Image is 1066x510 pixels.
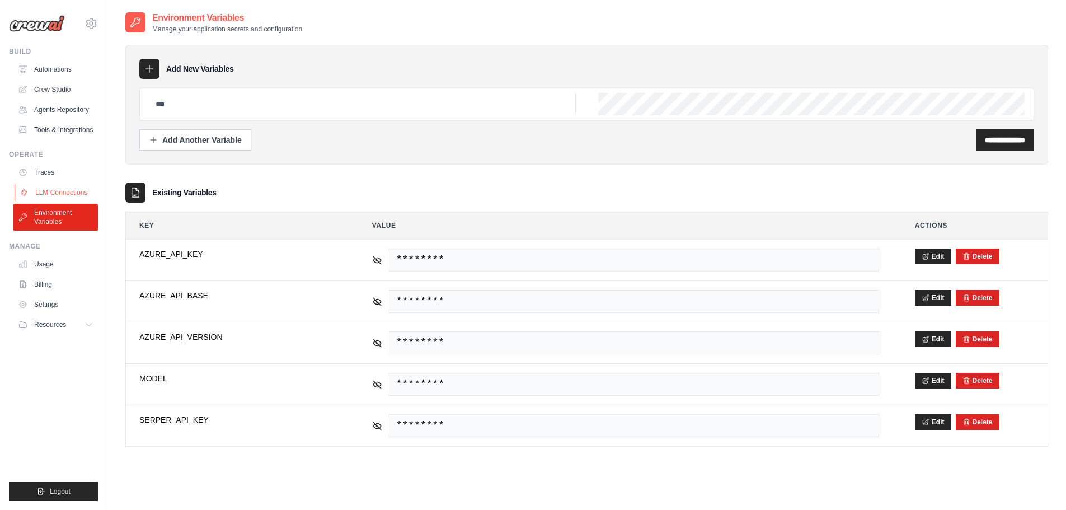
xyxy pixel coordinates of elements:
span: AZURE_API_BASE [139,290,336,301]
div: Add Another Variable [149,134,242,146]
button: Delete [962,293,993,302]
button: Delete [962,252,993,261]
a: Agents Repository [13,101,98,119]
button: Delete [962,418,993,427]
span: Resources [34,320,66,329]
a: Tools & Integrations [13,121,98,139]
span: SERPER_API_KEY [139,414,336,425]
a: Environment Variables [13,204,98,231]
a: Crew Studio [13,81,98,99]
th: Actions [901,212,1048,239]
span: AZURE_API_KEY [139,249,336,260]
span: Logout [50,487,71,496]
a: Settings [13,296,98,314]
button: Delete [962,335,993,344]
button: Delete [962,376,993,385]
span: AZURE_API_VERSION [139,331,336,343]
button: Edit [915,331,951,347]
th: Value [359,212,893,239]
p: Manage your application secrets and configuration [152,25,302,34]
button: Edit [915,249,951,264]
button: Edit [915,373,951,389]
div: Operate [9,150,98,159]
span: MODEL [139,373,336,384]
a: Automations [13,60,98,78]
button: Add Another Variable [139,129,251,151]
img: Logo [9,15,65,32]
a: Traces [13,163,98,181]
h3: Add New Variables [166,63,234,74]
h3: Existing Variables [152,187,217,198]
div: Manage [9,242,98,251]
th: Key [126,212,350,239]
button: Edit [915,290,951,306]
button: Edit [915,414,951,430]
div: Build [9,47,98,56]
a: LLM Connections [15,184,99,202]
button: Resources [13,316,98,334]
a: Billing [13,275,98,293]
h2: Environment Variables [152,11,302,25]
button: Logout [9,482,98,501]
a: Usage [13,255,98,273]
